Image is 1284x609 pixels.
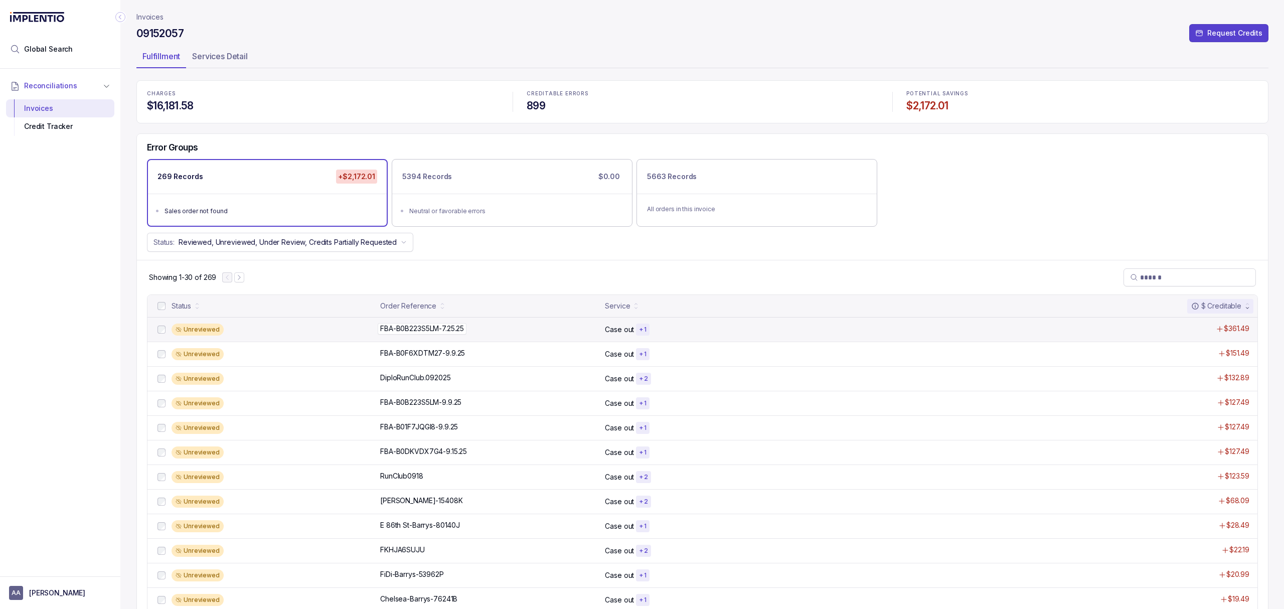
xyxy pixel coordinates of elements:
span: Global Search [24,44,73,54]
div: Unreviewed [172,397,224,409]
p: [PERSON_NAME]-15408K [380,496,462,506]
button: User initials[PERSON_NAME] [9,586,111,600]
p: All orders in this invoice [647,204,867,214]
p: FBA-B0F6XDTM27-9.9.25 [380,348,465,358]
div: Neutral or favorable errors [409,206,621,216]
p: Case out [605,570,634,580]
p: FBA-B0B223S5LM-7.25.25 [378,323,466,334]
button: Status:Reviewed, Unreviewed, Under Review, Credits Partially Requested [147,233,413,252]
p: Showing 1-30 of 269 [149,272,216,282]
p: $127.49 [1225,446,1249,456]
div: Collapse Icon [114,11,126,23]
div: Service [605,301,630,311]
span: Reconciliations [24,81,77,91]
div: Unreviewed [172,496,224,508]
input: checkbox-checkbox [157,424,166,432]
p: Case out [605,521,634,531]
li: Tab Services Detail [186,48,254,68]
input: checkbox-checkbox [157,326,166,334]
p: Status: [153,237,175,247]
p: $68.09 [1226,496,1249,506]
p: Chelsea-Barrys-76241B [380,594,457,604]
p: CREDITABLE ERRORS [527,91,878,97]
div: Unreviewed [172,594,224,606]
input: checkbox-checkbox [157,350,166,358]
input: checkbox-checkbox [157,448,166,456]
div: Sales order not found [165,206,376,216]
p: + 1 [639,424,647,432]
p: + 1 [639,326,647,334]
input: checkbox-checkbox [157,399,166,407]
div: Unreviewed [172,520,224,532]
h4: $16,181.58 [147,99,499,113]
p: $127.49 [1225,422,1249,432]
p: + 1 [639,571,647,579]
p: FKHJA6SUJU [380,545,425,555]
div: Credit Tracker [14,117,106,135]
p: + 2 [639,375,648,383]
p: Request Credits [1207,28,1262,38]
p: Case out [605,546,634,556]
p: + 2 [639,547,648,555]
div: Unreviewed [172,348,224,360]
h4: 899 [527,99,878,113]
p: 5394 Records [402,172,452,182]
p: $22.19 [1229,545,1249,555]
input: checkbox-checkbox [157,302,166,310]
p: [PERSON_NAME] [29,588,85,598]
p: Case out [605,497,634,507]
input: checkbox-checkbox [157,596,166,604]
h4: 09152057 [136,27,184,41]
input: checkbox-checkbox [157,498,166,506]
p: 269 Records [157,172,203,182]
p: RunClub0918 [380,471,423,481]
button: Reconciliations [6,75,114,97]
a: Invoices [136,12,164,22]
p: Reviewed, Unreviewed, Under Review, Credits Partially Requested [179,237,397,247]
p: POTENTIAL SAVINGS [906,91,1258,97]
input: checkbox-checkbox [157,571,166,579]
div: Unreviewed [172,545,224,557]
span: User initials [9,586,23,600]
p: + 1 [639,522,647,530]
div: Unreviewed [172,471,224,483]
p: FBA-B01F7JQGI8-9.9.25 [380,422,458,432]
p: Case out [605,595,634,605]
p: Case out [605,374,634,384]
p: Services Detail [192,50,248,62]
p: $0.00 [596,170,622,184]
p: DiploRunClub.092025 [380,373,450,383]
input: checkbox-checkbox [157,522,166,530]
p: CHARGES [147,91,499,97]
p: $151.49 [1226,348,1249,358]
ul: Tab Group [136,48,1268,68]
p: FiDi-Barrys-53962P [380,569,443,579]
p: + 1 [639,399,647,407]
button: Request Credits [1189,24,1268,42]
div: Unreviewed [172,569,224,581]
p: Case out [605,423,634,433]
div: Invoices [14,99,106,117]
p: + 1 [639,448,647,456]
p: E 86th St-Barrys-80140J [380,520,460,530]
div: Remaining page entries [149,272,216,282]
p: +$2,172.01 [336,170,377,184]
p: $127.49 [1225,397,1249,407]
p: + 2 [639,498,648,506]
p: $361.49 [1224,324,1249,334]
p: FBA-B0B223S5LM-9.9.25 [380,397,461,407]
div: Unreviewed [172,446,224,459]
p: 5663 Records [647,172,697,182]
nav: breadcrumb [136,12,164,22]
p: + 1 [639,350,647,358]
div: Unreviewed [172,324,224,336]
div: $ Creditable [1191,301,1241,311]
h5: Error Groups [147,142,198,153]
input: checkbox-checkbox [157,375,166,383]
p: $28.49 [1226,520,1249,530]
input: checkbox-checkbox [157,473,166,481]
div: Unreviewed [172,373,224,385]
li: Tab Fulfillment [136,48,186,68]
input: checkbox-checkbox [157,547,166,555]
